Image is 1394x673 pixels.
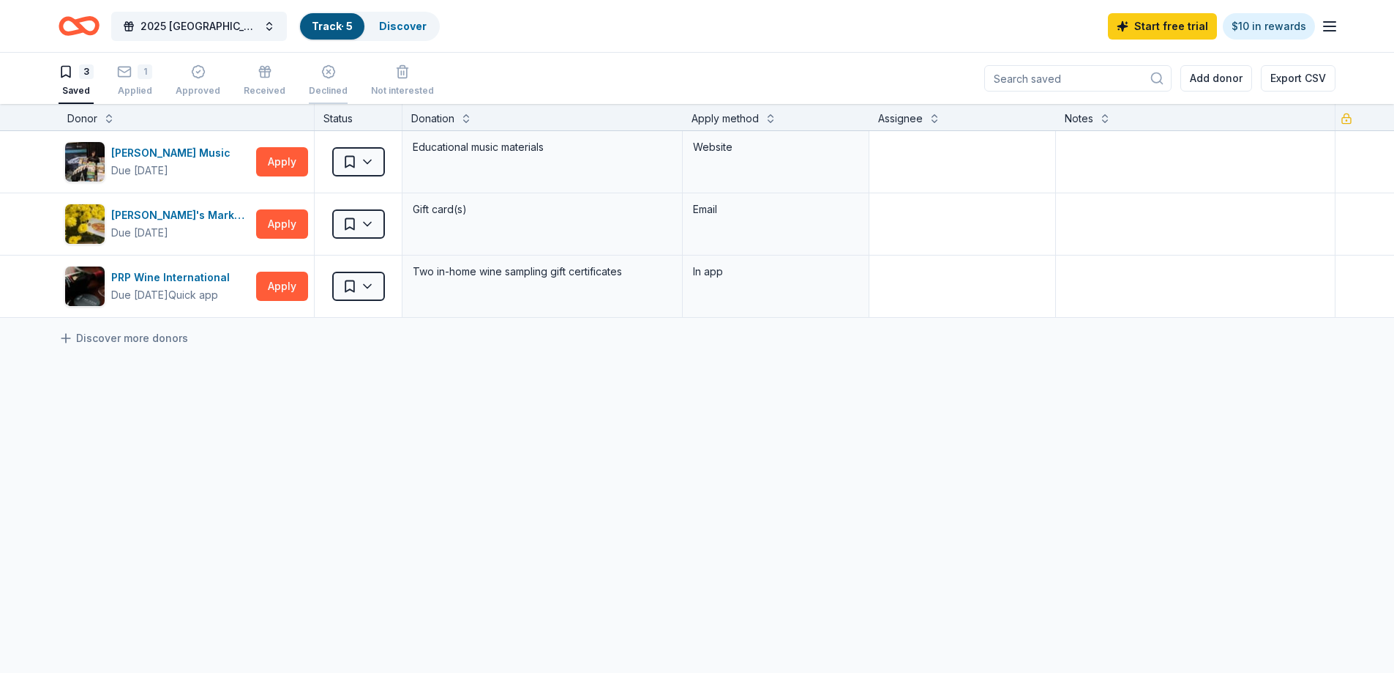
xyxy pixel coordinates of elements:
div: In app [693,263,858,280]
a: $10 in rewards [1223,13,1315,40]
div: Approved [176,85,220,97]
a: Start free trial [1108,13,1217,40]
button: Add donor [1180,65,1252,92]
div: Assignee [878,110,923,127]
div: Donor [67,110,97,127]
div: Due [DATE] [111,162,168,179]
img: Image for PRP Wine International [65,267,105,306]
div: Two in-home wine sampling gift certificates [411,261,673,282]
div: Notes [1065,110,1093,127]
button: Image for Alfred Music[PERSON_NAME] MusicDue [DATE] [64,141,250,182]
button: Declined [309,59,348,104]
div: 3 [79,64,94,79]
button: 2025 [GEOGRAPHIC_DATA] Gala [111,12,287,41]
div: Due [DATE] [111,224,168,242]
a: Track· 5 [312,20,353,32]
span: 2025 [GEOGRAPHIC_DATA] Gala [140,18,258,35]
div: Email [693,201,858,218]
button: 3Saved [59,59,94,104]
div: [PERSON_NAME]'s Market Basket [111,207,250,224]
button: Not interested [371,59,434,104]
div: Apply method [692,110,759,127]
a: Home [59,9,100,43]
button: Image for PRP Wine InternationalPRP Wine InternationalDue [DATE]Quick app [64,266,250,307]
div: Not interested [371,85,434,97]
a: Discover [379,20,427,32]
div: Received [244,85,285,97]
button: Apply [256,147,308,176]
div: Quick app [168,288,218,302]
div: Saved [59,85,94,97]
div: Due [DATE] [111,286,168,304]
button: Apply [256,209,308,239]
div: PRP Wine International [111,269,236,286]
input: Search saved [984,65,1172,92]
div: Status [315,104,402,130]
button: Image for Joe's Market Basket[PERSON_NAME]'s Market BasketDue [DATE] [64,204,250,245]
button: Track· 5Discover [299,12,440,41]
button: Approved [176,59,220,104]
div: 1 [138,64,152,79]
div: [PERSON_NAME] Music [111,144,236,162]
img: Image for Alfred Music [65,142,105,182]
button: Export CSV [1261,65,1335,92]
button: 1Applied [117,59,152,104]
div: Applied [117,85,152,97]
button: Apply [256,272,308,301]
a: Discover more donors [59,330,188,347]
img: Image for Joe's Market Basket [65,204,105,244]
div: Gift card(s) [411,199,673,220]
div: Donation [411,110,454,127]
div: Declined [309,85,348,97]
div: Educational music materials [411,137,673,157]
div: Website [693,138,858,156]
button: Received [244,59,285,104]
